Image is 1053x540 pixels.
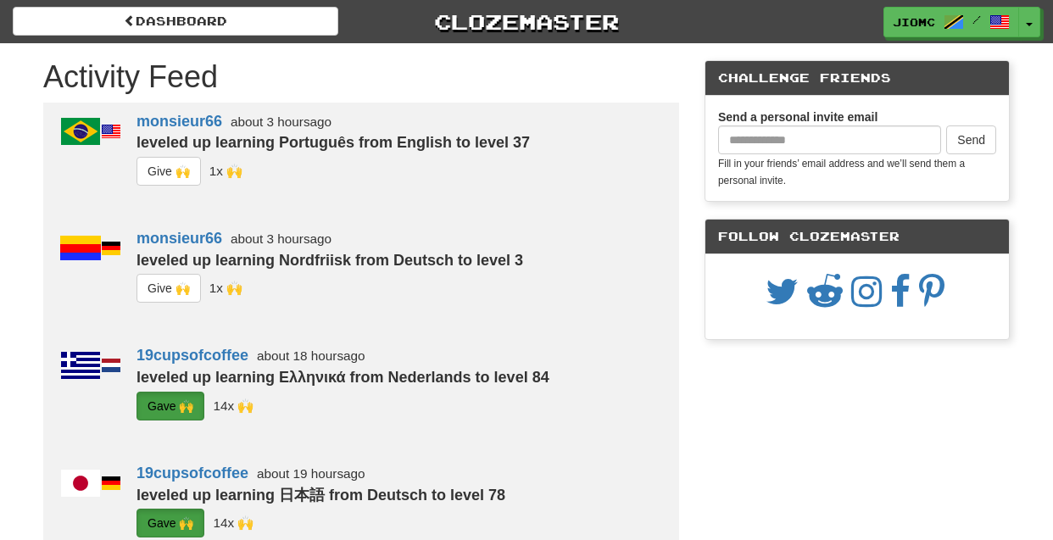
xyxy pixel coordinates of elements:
small: segfault<br />Morela<br />sjfree<br />superwinston<br />a_seal<br />JioMc<br />houzuki<br />Luciu... [213,515,253,530]
small: Morela [209,281,242,295]
button: Give 🙌 [136,274,201,303]
button: Gave 🙌 [136,392,204,420]
div: Follow Clozemaster [705,220,1009,254]
a: JioMc / [883,7,1019,37]
small: segfault<br />Morela<br />sjfree<br />superwinston<br />a_seal<br />JioMc<br />houzuki<br />Luciu... [213,398,253,413]
a: Dashboard [13,7,338,36]
h1: Activity Feed [43,60,679,94]
small: about 3 hours ago [231,231,331,246]
a: 19cupsofcoffee [136,465,248,482]
strong: leveled up learning 日本語 from Deutsch to level 78 [136,487,505,504]
a: monsieur66 [136,113,222,130]
button: Send [946,125,996,154]
small: about 19 hours ago [257,466,365,481]
small: Morela [209,164,242,178]
span: / [972,14,981,25]
small: about 18 hours ago [257,348,365,363]
strong: leveled up learning Português from English to level 37 [136,134,530,151]
a: Clozemaster [364,7,689,36]
span: JioMc [893,14,935,30]
strong: leveled up learning Nordfriisk from Deutsch to level 3 [136,252,523,269]
button: Give 🙌 [136,157,201,186]
strong: Send a personal invite email [718,110,877,124]
button: Gave 🙌 [136,509,204,537]
small: Fill in your friends’ email address and we’ll send them a personal invite. [718,158,965,186]
a: monsieur66 [136,230,222,247]
strong: leveled up learning Ελληνικά from Nederlands to level 84 [136,369,549,386]
div: Challenge Friends [705,61,1009,96]
a: 19cupsofcoffee [136,347,248,364]
small: about 3 hours ago [231,114,331,129]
